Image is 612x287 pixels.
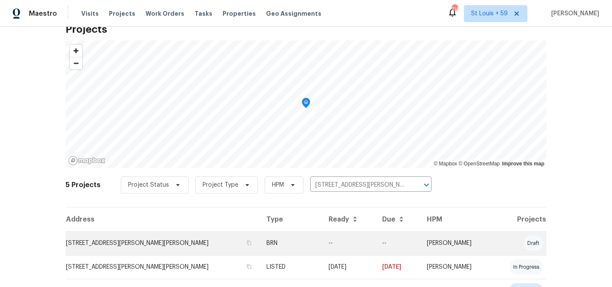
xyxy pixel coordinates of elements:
[272,181,284,189] span: HPM
[322,231,375,255] td: --
[310,179,408,192] input: Search projects
[322,255,375,279] td: [DATE]
[68,156,106,165] a: Mapbox homepage
[502,161,544,167] a: Improve this map
[434,161,457,167] a: Mapbox
[266,9,321,18] span: Geo Assignments
[223,9,256,18] span: Properties
[66,181,100,189] h2: 5 Projects
[81,9,99,18] span: Visits
[420,179,432,191] button: Open
[420,207,492,231] th: HPM
[471,9,508,18] span: St Louis + 59
[66,25,546,34] h2: Projects
[128,181,169,189] span: Project Status
[66,207,260,231] th: Address
[66,255,260,279] td: [STREET_ADDRESS][PERSON_NAME][PERSON_NAME]
[245,239,253,247] button: Copy Address
[420,231,492,255] td: [PERSON_NAME]
[66,40,546,168] canvas: Map
[458,161,500,167] a: OpenStreetMap
[260,231,322,255] td: BRN
[29,9,57,18] span: Maestro
[524,236,543,251] div: draft
[146,9,184,18] span: Work Orders
[109,9,135,18] span: Projects
[492,207,546,231] th: Projects
[375,255,420,279] td: [DATE]
[420,255,492,279] td: [PERSON_NAME]
[548,9,599,18] span: [PERSON_NAME]
[260,255,322,279] td: LISTED
[66,231,260,255] td: [STREET_ADDRESS][PERSON_NAME][PERSON_NAME]
[302,98,310,111] div: Map marker
[452,5,458,14] div: 718
[245,263,253,270] button: Copy Address
[322,207,375,231] th: Ready
[260,207,322,231] th: Type
[70,45,82,57] button: Zoom in
[203,181,238,189] span: Project Type
[510,259,543,275] div: in progress
[70,57,82,69] button: Zoom out
[194,11,212,17] span: Tasks
[375,231,420,255] td: Resale COE 2025-09-16T00:00:00.000Z
[375,207,420,231] th: Due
